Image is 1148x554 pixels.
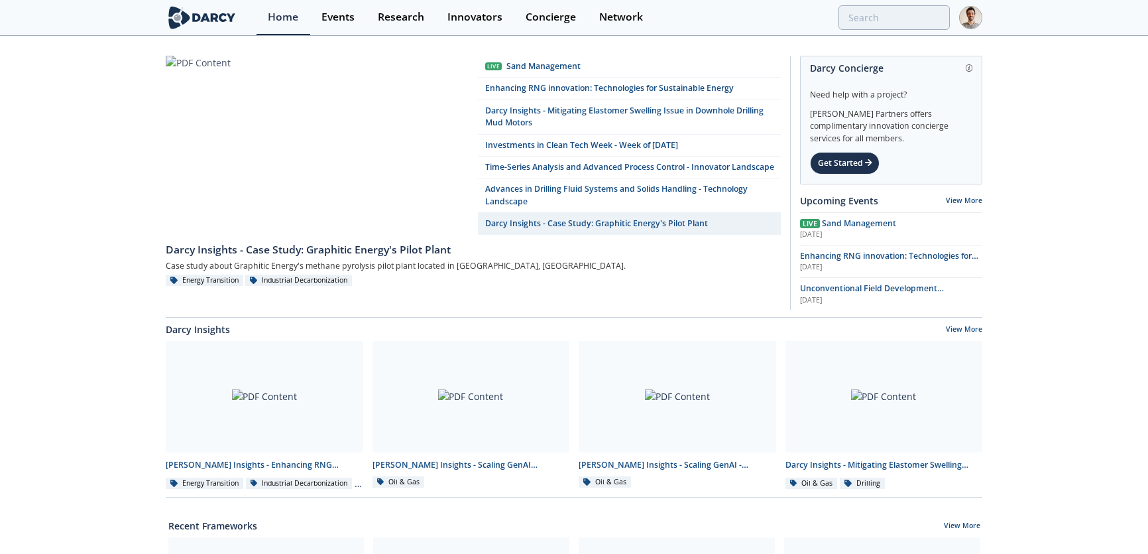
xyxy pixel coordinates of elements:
a: Live Sand Management [DATE] [800,218,982,240]
div: Research [378,12,424,23]
a: Enhancing RNG innovation: Technologies for Sustainable Energy [DATE] [800,250,982,273]
a: PDF Content Darcy Insights - Mitigating Elastomer Swelling Issue in Downhole Drilling Mud Motors ... [781,341,988,490]
a: Darcy Insights - Case Study: Graphitic Energy's Pilot Plant [478,213,781,235]
div: Innovators [447,12,502,23]
a: Upcoming Events [800,194,878,208]
a: Live Sand Management [478,56,781,78]
div: Need help with a project? [810,80,972,101]
div: [PERSON_NAME] Partners offers complimentary innovation concierge services for all members. [810,101,972,145]
a: PDF Content [PERSON_NAME] Insights - Enhancing RNG innovation Energy Transition Industrial Decarb... [161,341,368,490]
img: information.svg [966,64,973,72]
div: Darcy Concierge [810,56,972,80]
iframe: chat widget [1092,501,1135,541]
div: Oil & Gas [373,476,425,488]
div: Home [268,12,298,23]
div: Network [599,12,643,23]
div: Drilling [840,478,885,490]
a: Darcy Insights - Case Study: Graphitic Energy's Pilot Plant [166,235,781,257]
div: Energy Transition [166,478,243,490]
a: Darcy Insights - Mitigating Elastomer Swelling Issue in Downhole Drilling Mud Motors [478,100,781,135]
a: PDF Content [PERSON_NAME] Insights - Scaling GenAI Roundtable Oil & Gas [368,341,575,490]
img: logo-wide.svg [166,6,238,29]
div: Concierge [526,12,576,23]
div: [PERSON_NAME] Insights - Scaling GenAI Roundtable [373,459,570,471]
a: View More [944,521,980,533]
div: Live [485,62,502,71]
div: Energy Transition [166,275,243,287]
span: Unconventional Field Development Optimization through Geochemical Fingerprinting Technology [800,283,944,318]
span: Live [800,219,820,228]
a: View More [946,196,982,205]
div: Oil & Gas [579,476,631,488]
a: Investments in Clean Tech Week - Week of [DATE] [478,135,781,157]
a: Time-Series Analysis and Advanced Process Control - Innovator Landscape [478,157,781,178]
div: Darcy Insights - Mitigating Elastomer Swelling Issue in Downhole Drilling Mud Motors [785,459,983,471]
a: Enhancing RNG innovation: Technologies for Sustainable Energy [478,78,781,100]
div: Industrial Decarbonization [245,275,352,287]
div: Enhancing RNG innovation: Technologies for Sustainable Energy [485,82,734,94]
input: Advanced Search [838,5,950,30]
a: PDF Content [PERSON_NAME] Insights - Scaling GenAI - Innovator Spotlights Oil & Gas [574,341,781,490]
div: Industrial Decarbonization [246,478,353,490]
div: [PERSON_NAME] Insights - Enhancing RNG innovation [166,459,363,471]
div: Case study about Graphitic Energy's methane pyrolysis pilot plant located in [GEOGRAPHIC_DATA], [... [166,258,781,275]
div: [DATE] [800,262,982,273]
span: Enhancing RNG innovation: Technologies for Sustainable Energy [800,250,978,273]
div: [DATE] [800,230,982,240]
div: Darcy Insights - Case Study: Graphitic Energy's Pilot Plant [166,242,781,258]
a: Advances in Drilling Fluid Systems and Solids Handling - Technology Landscape [478,178,781,213]
img: Profile [959,6,982,29]
div: Events [321,12,355,23]
div: [PERSON_NAME] Insights - Scaling GenAI - Innovator Spotlights [579,459,776,471]
a: View More [946,324,982,336]
div: [DATE] [800,295,982,306]
div: Sand Management [506,60,581,72]
a: Unconventional Field Development Optimization through Geochemical Fingerprinting Technology [DATE] [800,283,982,305]
div: Get Started [810,152,880,174]
div: Oil & Gas [785,478,838,490]
span: Sand Management [822,218,896,229]
a: Recent Frameworks [168,519,257,533]
a: Darcy Insights [166,322,230,336]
